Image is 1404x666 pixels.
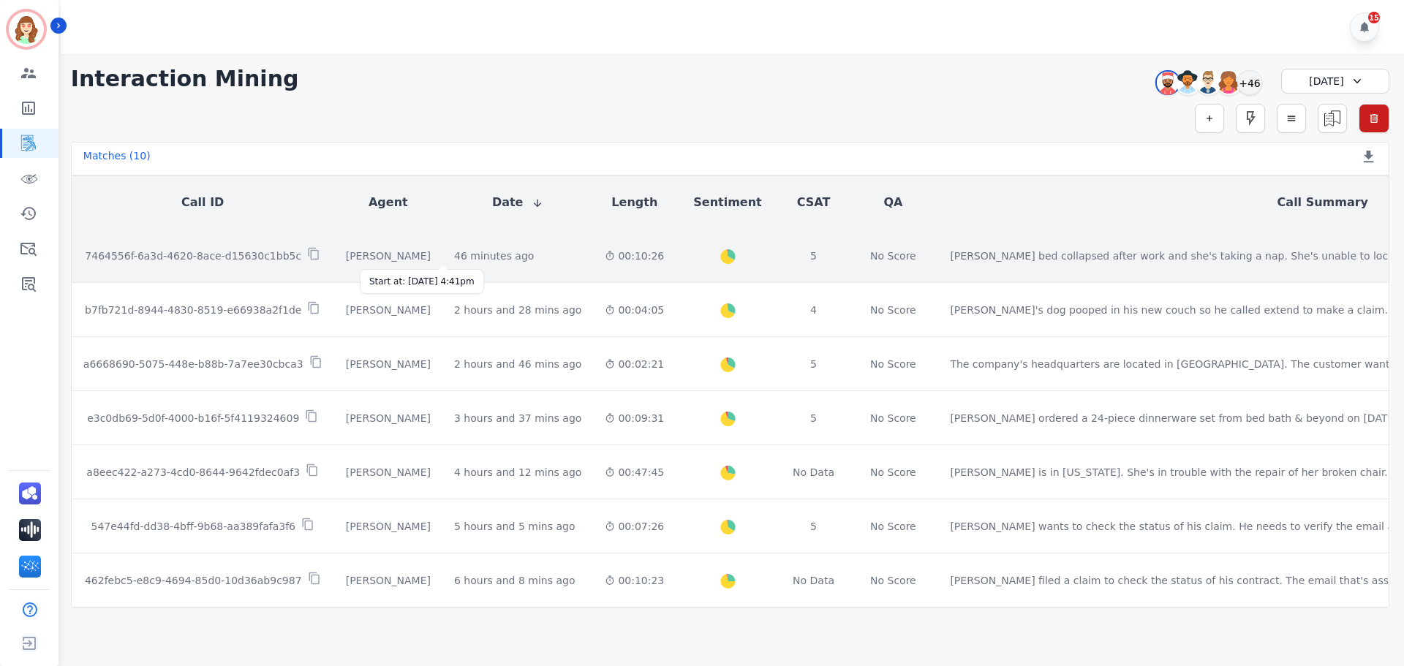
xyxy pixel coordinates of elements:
[346,465,431,480] div: [PERSON_NAME]
[605,519,664,534] div: 00:07:26
[346,573,431,588] div: [PERSON_NAME]
[611,194,657,211] button: Length
[605,357,664,371] div: 00:02:21
[346,249,431,263] div: [PERSON_NAME]
[797,194,831,211] button: CSAT
[492,194,544,211] button: Date
[791,357,837,371] div: 5
[454,411,581,425] div: 3 hours and 37 mins ago
[87,411,299,425] p: e3c0db69-5d0f-4000-b16f-5f4119324609
[86,465,300,480] p: a8eec422-a273-4cd0-8644-9642fdec0af3
[791,303,837,317] div: 4
[870,519,916,534] div: No Score
[71,66,299,92] h1: Interaction Mining
[346,303,431,317] div: [PERSON_NAME]
[870,357,916,371] div: No Score
[85,249,301,263] p: 7464556f-6a3d-4620-8ace-d15630c1bb5c
[870,303,916,317] div: No Score
[91,519,295,534] p: 547e44fd-dd38-4bff-9b68-aa389fafa3f6
[9,12,44,47] img: Bordered avatar
[1237,70,1262,95] div: +46
[454,357,581,371] div: 2 hours and 46 mins ago
[346,519,431,534] div: [PERSON_NAME]
[454,465,581,480] div: 4 hours and 12 mins ago
[454,519,575,534] div: 5 hours and 5 mins ago
[605,411,664,425] div: 00:09:31
[791,519,837,534] div: 5
[1368,12,1380,23] div: 15
[870,249,916,263] div: No Score
[83,148,151,169] div: Matches ( 10 )
[454,573,575,588] div: 6 hours and 8 mins ago
[181,194,224,211] button: Call ID
[454,249,534,263] div: 46 minutes ago
[605,465,664,480] div: 00:47:45
[346,411,431,425] div: [PERSON_NAME]
[693,194,761,211] button: Sentiment
[605,303,664,317] div: 00:04:05
[346,357,431,371] div: [PERSON_NAME]
[1281,69,1389,94] div: [DATE]
[85,573,302,588] p: 462febc5-e8c9-4694-85d0-10d36ab9c987
[85,303,301,317] p: b7fb721d-8944-4830-8519-e66938a2f1de
[454,303,581,317] div: 2 hours and 28 mins ago
[791,465,837,480] div: No Data
[791,411,837,425] div: 5
[369,276,475,287] div: Start at: [DATE] 4:41pm
[369,194,408,211] button: Agent
[870,465,916,480] div: No Score
[1277,194,1368,211] button: Call Summary
[870,573,916,588] div: No Score
[883,194,902,211] button: QA
[605,573,664,588] div: 00:10:23
[791,573,837,588] div: No Data
[605,249,664,263] div: 00:10:26
[791,249,837,263] div: 5
[870,411,916,425] div: No Score
[83,357,303,371] p: a6668690-5075-448e-b88b-7a7ee30cbca3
